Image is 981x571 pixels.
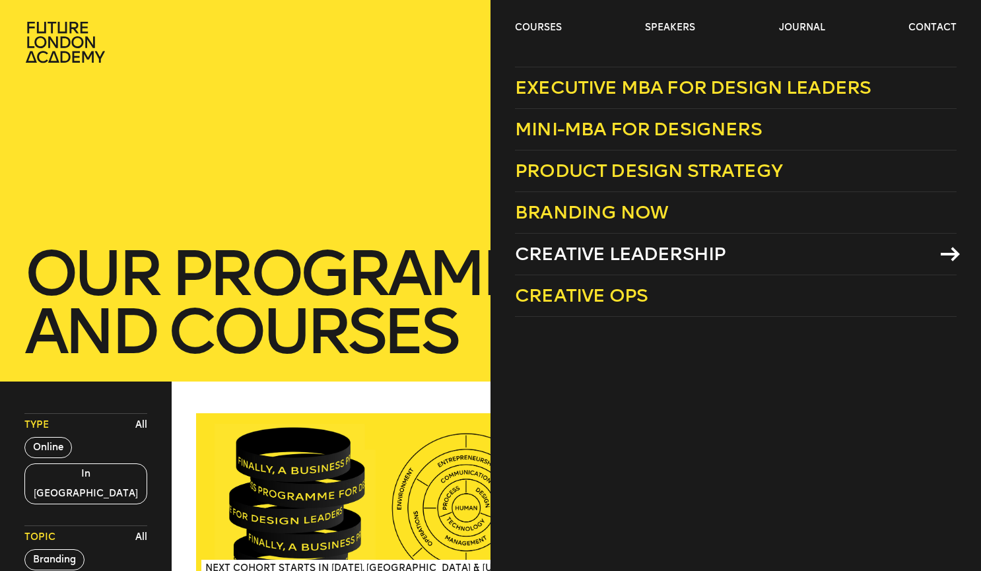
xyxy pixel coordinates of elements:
[515,192,957,234] a: Branding Now
[515,151,957,192] a: Product Design Strategy
[515,234,957,275] a: Creative Leadership
[515,160,782,182] span: Product Design Strategy
[515,275,957,317] a: Creative Ops
[515,201,668,223] span: Branding Now
[515,109,957,151] a: Mini-MBA for Designers
[645,21,695,34] a: speakers
[515,77,871,98] span: Executive MBA for Design Leaders
[779,21,825,34] a: journal
[515,118,762,140] span: Mini-MBA for Designers
[515,243,726,265] span: Creative Leadership
[515,285,648,306] span: Creative Ops
[515,67,957,109] a: Executive MBA for Design Leaders
[908,21,957,34] a: contact
[515,21,562,34] a: courses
